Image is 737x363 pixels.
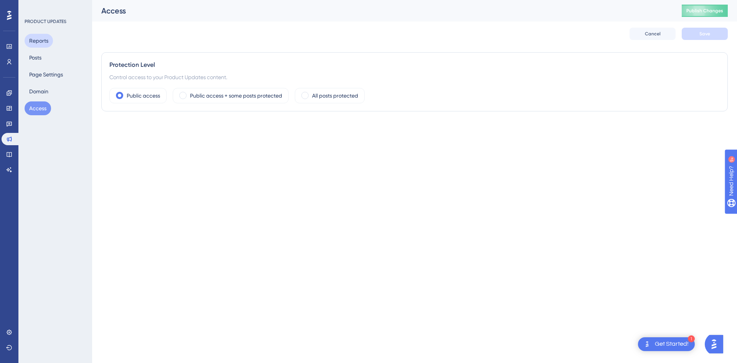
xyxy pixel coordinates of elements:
div: Access [101,5,663,16]
div: Open Get Started! checklist, remaining modules: 1 [638,337,695,351]
div: Protection Level [109,60,720,70]
span: Need Help? [18,2,48,11]
div: 9+ [52,4,57,10]
button: Publish Changes [682,5,728,17]
div: Get Started! [655,340,689,348]
img: launcher-image-alternative-text [643,340,652,349]
div: 1 [688,335,695,342]
label: All posts protected [312,91,358,100]
button: Cancel [630,28,676,40]
button: Reports [25,34,53,48]
button: Access [25,101,51,115]
label: Public access [127,91,160,100]
label: Public access + some posts protected [190,91,282,100]
div: PRODUCT UPDATES [25,18,66,25]
button: Save [682,28,728,40]
span: Publish Changes [686,8,723,14]
button: Page Settings [25,68,68,81]
iframe: UserGuiding AI Assistant Launcher [705,333,728,356]
button: Domain [25,85,53,98]
span: Cancel [645,31,661,37]
div: Control access to your Product Updates content. [109,73,720,82]
button: Posts [25,51,46,65]
span: Save [699,31,710,37]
